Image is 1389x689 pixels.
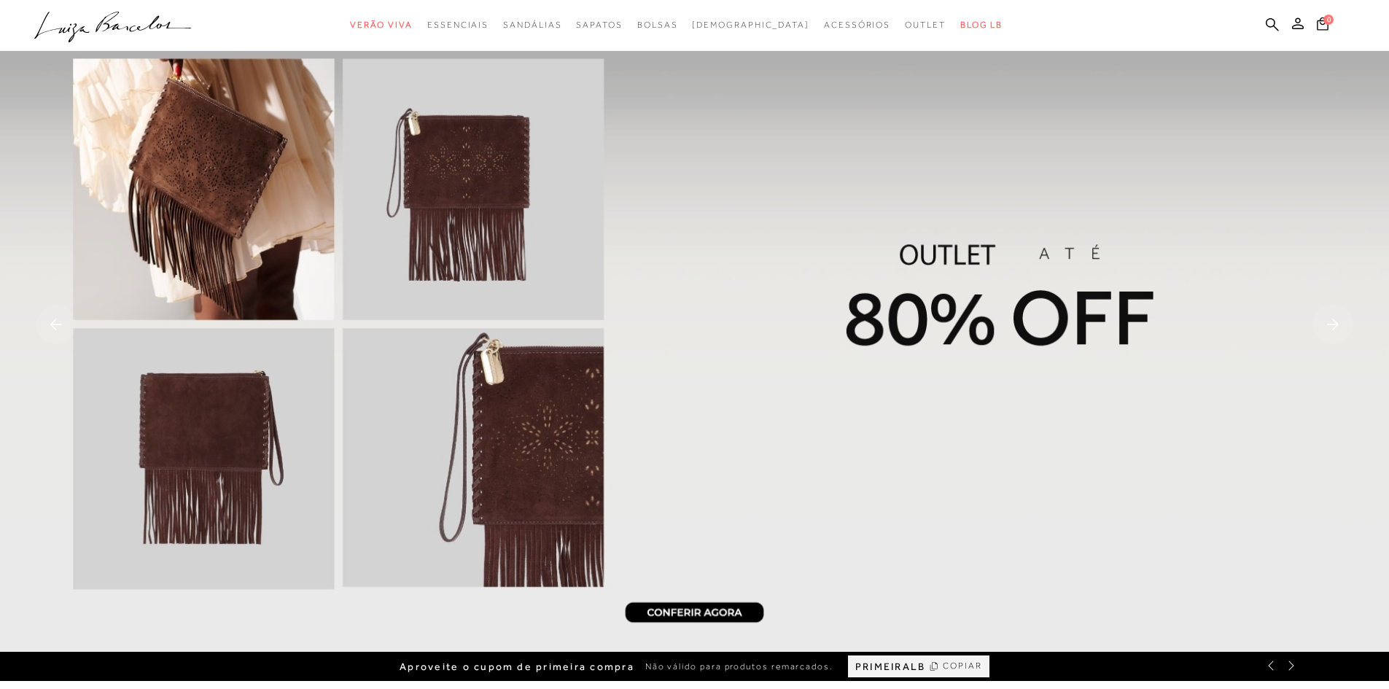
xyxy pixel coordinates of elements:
[692,12,809,39] a: noSubCategoriesText
[400,661,634,673] span: Aproveite o cupom de primeira compra
[645,661,833,673] span: Não válido para produtos remarcados.
[576,12,622,39] a: categoryNavScreenReaderText
[350,12,413,39] a: categoryNavScreenReaderText
[1312,16,1333,36] button: 0
[824,20,890,30] span: Acessórios
[960,12,1003,39] a: BLOG LB
[905,12,946,39] a: categoryNavScreenReaderText
[855,661,925,673] span: PRIMEIRALB
[427,20,489,30] span: Essenciais
[1323,15,1334,25] span: 0
[637,20,678,30] span: Bolsas
[692,20,809,30] span: [DEMOGRAPHIC_DATA]
[503,12,561,39] a: categoryNavScreenReaderText
[503,20,561,30] span: Sandálias
[824,12,890,39] a: categoryNavScreenReaderText
[576,20,622,30] span: Sapatos
[960,20,1003,30] span: BLOG LB
[350,20,413,30] span: Verão Viva
[637,12,678,39] a: categoryNavScreenReaderText
[905,20,946,30] span: Outlet
[943,659,982,673] span: COPIAR
[427,12,489,39] a: categoryNavScreenReaderText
